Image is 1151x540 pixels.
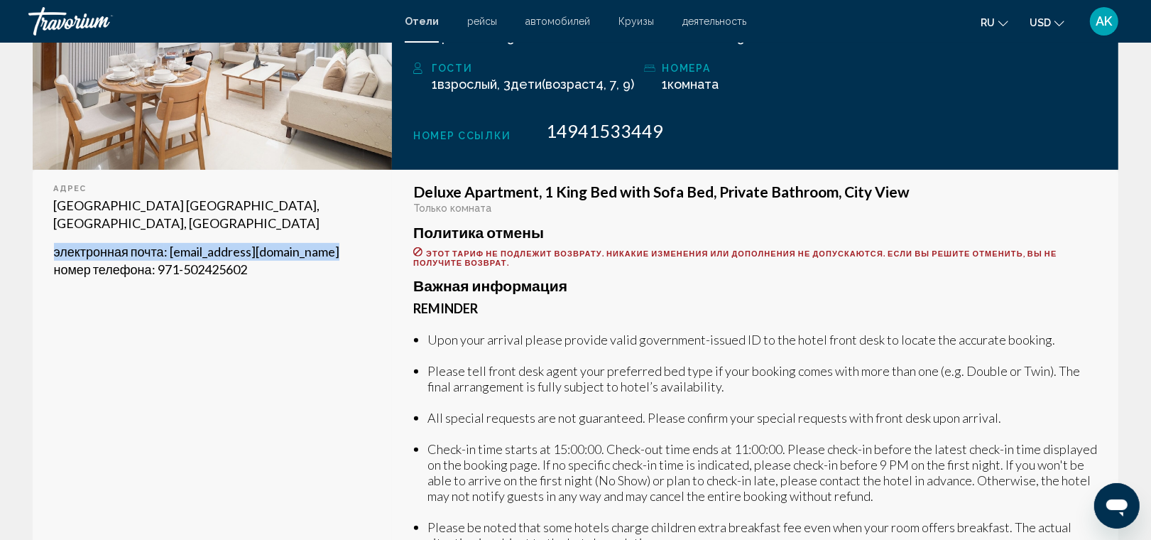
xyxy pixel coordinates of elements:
span: : 971-502425602 [152,261,247,277]
span: USD [1030,17,1051,28]
li: Please tell front desk agent your preferred bed type if your booking comes with more than one (e.... [427,363,1097,394]
span: Номер ссылки [413,130,511,141]
span: Этот тариф не подлежит возврату. Никакие изменения или дополнения не допускаются. Если вы решите ... [413,249,1057,267]
span: AK [1096,14,1113,28]
a: рейсы [467,16,497,27]
span: электронная почта [54,244,164,259]
b: Reminder [413,301,478,316]
div: адрес [54,184,371,193]
div: Гости [432,60,636,77]
span: : [EMAIL_ADDRESS][DOMAIN_NAME] [164,244,339,259]
h3: Важная информация [413,278,1097,293]
span: 1 [432,77,497,92]
span: ( 4, 7, 9) [511,77,634,92]
span: Дети [511,77,542,92]
a: Отели [405,16,439,27]
h3: Политика отмены [413,225,1097,240]
button: Change language [981,12,1008,33]
span: Только комната [413,202,491,214]
span: 14941533449 [546,120,663,141]
li: Upon your arrival please provide valid government-issued ID to the hotel front desk to locate the... [427,332,1097,347]
p: [GEOGRAPHIC_DATA] [GEOGRAPHIC_DATA], [GEOGRAPHIC_DATA], [GEOGRAPHIC_DATA] [54,197,371,232]
a: деятельность [682,16,746,27]
h3: Deluxe Apartment, 1 King Bed with Sofa Bed, Private Bathroom, City View [413,184,1097,200]
button: User Menu [1086,6,1123,36]
span: номер телефона [54,261,152,277]
a: Travorium [28,7,391,36]
span: , 3 [497,77,634,92]
span: ru [981,17,995,28]
span: 1 [662,77,719,92]
iframe: Кнопка запуска окна обмена сообщениями [1094,483,1140,529]
li: All special requests are not guaranteed. Please confirm your special requests with front desk upo... [427,410,1097,426]
a: автомобилей [525,16,590,27]
span: Комната [668,77,719,92]
li: Check-in time starts at 15:00:00. Check-out time ends at 11:00:00. Please check-in before the lat... [427,441,1097,504]
button: Change currency [1030,12,1064,33]
span: возраст [545,77,596,92]
span: Взрослый [437,77,497,92]
div: номера [662,60,867,77]
a: Круизы [618,16,654,27]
